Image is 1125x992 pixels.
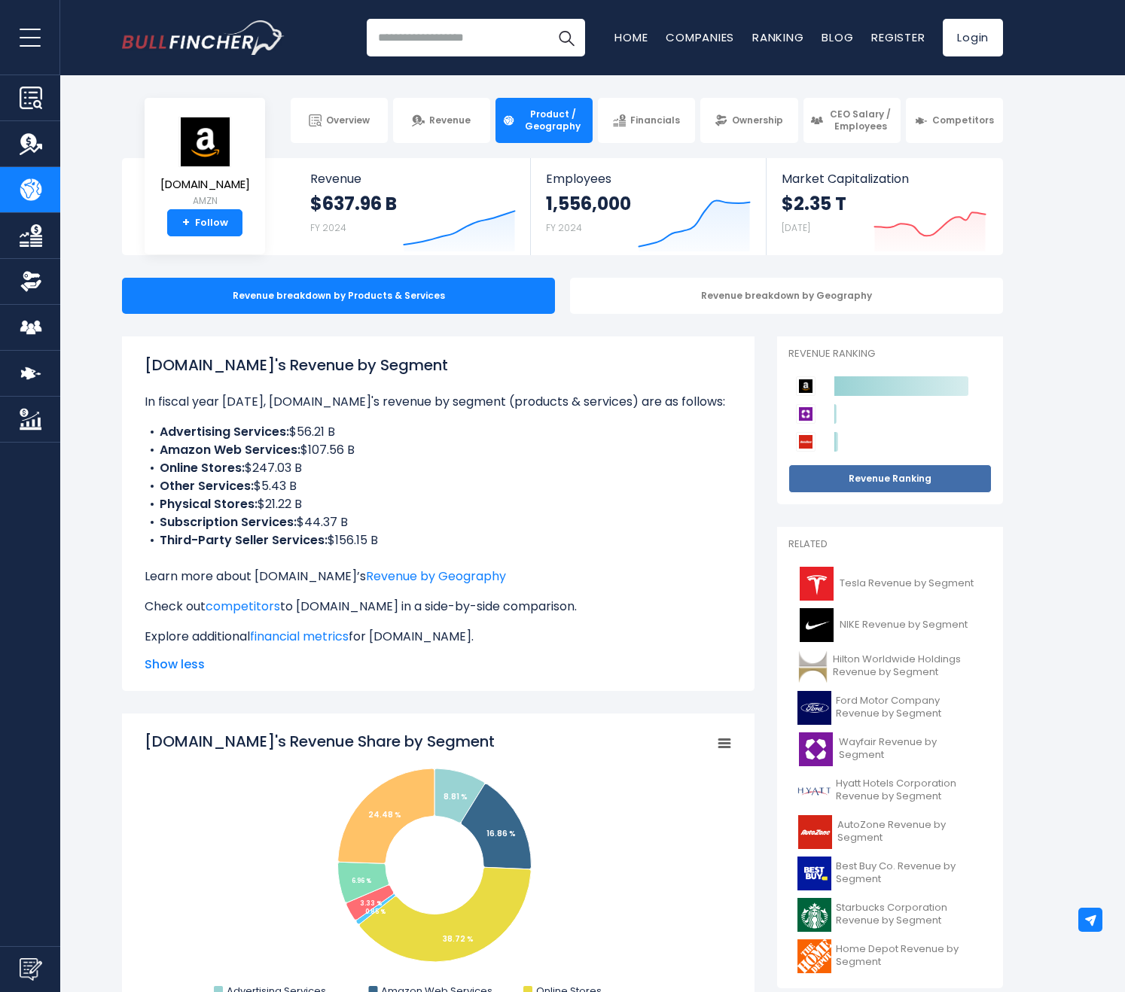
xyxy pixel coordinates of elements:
a: Product / Geography [495,98,593,143]
div: Revenue breakdown by Products & Services [122,278,555,314]
b: Third-Party Seller Services: [160,531,328,549]
a: Companies [666,29,734,45]
span: Financials [630,114,680,126]
span: NIKE Revenue by Segment [840,619,968,631]
small: FY 2024 [546,221,582,234]
a: Overview [291,98,388,143]
span: Ford Motor Company Revenue by Segment [836,695,983,720]
img: Ownership [20,270,42,293]
img: AutoZone competitors logo [796,432,816,452]
a: NIKE Revenue by Segment [788,604,992,646]
span: Employees [546,172,750,186]
img: BBY logo [797,857,831,890]
li: $107.56 B [145,441,732,459]
a: +Follow [167,209,242,236]
tspan: 8.81 % [444,791,468,802]
tspan: 38.72 % [443,933,474,945]
strong: + [182,216,190,230]
a: Financials [598,98,695,143]
span: Market Capitalization [782,172,986,186]
span: Product / Geography [520,108,586,132]
p: Check out to [DOMAIN_NAME] in a side-by-side comparison. [145,598,732,616]
a: Wayfair Revenue by Segment [788,729,992,770]
a: Ford Motor Company Revenue by Segment [788,687,992,729]
img: AZO logo [797,815,833,849]
a: Register [871,29,925,45]
a: competitors [206,598,280,615]
span: Show less [145,656,732,674]
span: AutoZone Revenue by Segment [837,819,983,844]
strong: $2.35 T [782,192,846,215]
li: $247.03 B [145,459,732,477]
tspan: 24.48 % [368,809,401,820]
tspan: 0.85 % [365,908,386,916]
p: Explore additional for [DOMAIN_NAME]. [145,628,732,646]
small: AMZN [160,194,250,208]
span: Competitors [932,114,994,126]
img: SBUX logo [797,898,831,932]
a: Competitors [906,98,1003,143]
li: $44.37 B [145,513,732,531]
span: Best Buy Co. Revenue by Segment [836,860,983,886]
tspan: 16.86 % [486,828,516,839]
img: F logo [797,691,831,725]
span: Overview [326,114,370,126]
small: FY 2024 [310,221,346,234]
a: Starbucks Corporation Revenue by Segment [788,894,992,936]
span: Starbucks Corporation Revenue by Segment [836,902,983,927]
a: Revenue [393,98,490,143]
a: Tesla Revenue by Segment [788,563,992,604]
span: Home Depot Revenue by Segment [836,943,983,969]
a: Revenue by Geography [366,568,506,585]
b: Amazon Web Services: [160,441,300,458]
img: NKE logo [797,608,835,642]
span: Tesla Revenue by Segment [840,577,974,590]
img: HD logo [797,939,831,973]
img: HLT logo [797,650,828,683]
a: Go to homepage [122,20,284,55]
b: Advertising Services: [160,423,289,440]
span: [DOMAIN_NAME] [160,178,250,191]
span: Hyatt Hotels Corporation Revenue by Segment [836,777,983,803]
img: W logo [797,732,834,766]
p: Learn more about [DOMAIN_NAME]’s [145,568,732,586]
img: Bullfincher logo [122,20,285,55]
a: Login [943,19,1003,56]
a: Ownership [700,98,797,143]
p: Revenue Ranking [788,348,992,361]
img: H logo [797,774,831,808]
strong: $637.96 B [310,192,397,215]
b: Online Stores: [160,459,245,476]
a: AutoZone Revenue by Segment [788,811,992,853]
span: Revenue [429,114,471,126]
a: Home Depot Revenue by Segment [788,936,992,977]
button: Search [547,19,585,56]
span: Ownership [732,114,783,126]
b: Subscription Services: [160,513,297,531]
a: Ranking [752,29,803,45]
strong: 1,556,000 [546,192,631,215]
li: $21.22 B [145,495,732,513]
a: Hyatt Hotels Corporation Revenue by Segment [788,770,992,811]
a: Employees 1,556,000 FY 2024 [531,158,765,255]
p: In fiscal year [DATE], [DOMAIN_NAME]'s revenue by segment (products & services) are as follows: [145,393,732,411]
a: Market Capitalization $2.35 T [DATE] [767,158,1002,255]
h1: [DOMAIN_NAME]'s Revenue by Segment [145,354,732,376]
img: Amazon.com competitors logo [796,376,816,396]
tspan: 3.33 % [360,899,382,908]
li: $56.21 B [145,423,732,441]
a: Hilton Worldwide Holdings Revenue by Segment [788,646,992,687]
a: Best Buy Co. Revenue by Segment [788,853,992,894]
small: [DATE] [782,221,810,234]
a: Blog [822,29,853,45]
b: Physical Stores: [160,495,258,513]
p: Related [788,538,992,551]
tspan: 6.96 % [352,877,371,885]
span: Wayfair Revenue by Segment [839,736,983,762]
a: Home [614,29,648,45]
a: Revenue $637.96 B FY 2024 [295,158,531,255]
span: Revenue [310,172,516,186]
tspan: [DOMAIN_NAME]'s Revenue Share by Segment [145,731,495,752]
a: Revenue Ranking [788,464,992,493]
img: Wayfair competitors logo [796,404,816,424]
